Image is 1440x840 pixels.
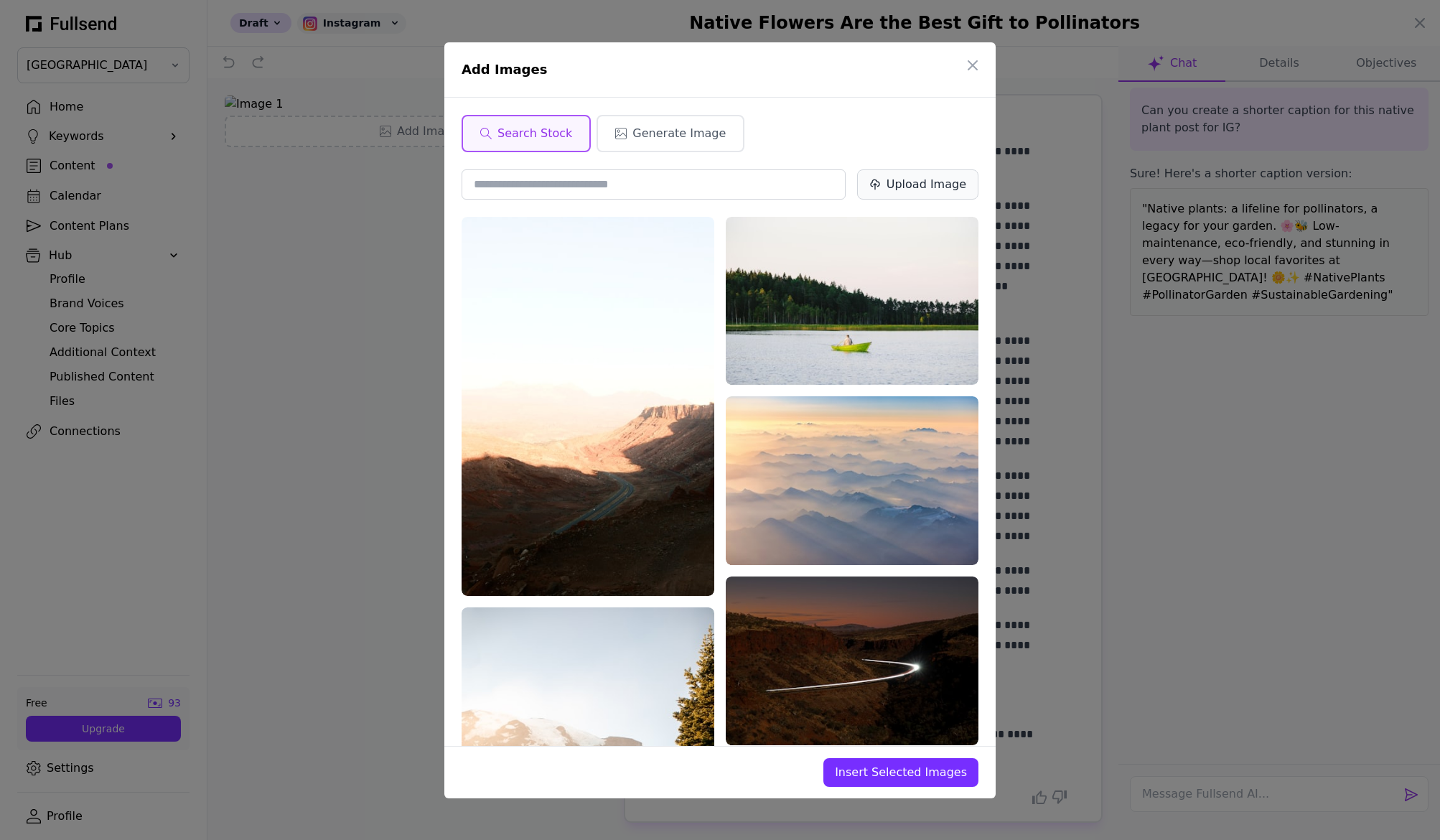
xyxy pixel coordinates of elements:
img: A person rows a boat across a serene lake. [726,217,978,386]
img: Car light trails through a canyon at dusk [726,577,978,745]
button: Generate Image [597,115,744,152]
img: A winding road through a canyon at dusk. [462,217,714,596]
div: Upload Image [887,176,966,193]
span: Insert Selected Images [835,764,967,781]
span: Generate Image [632,125,726,142]
img: Mountain range peaks emerge from clouds at sunrise. [726,396,978,565]
span: Search Stock [497,125,572,142]
button: Search Stock [462,115,591,152]
button: Insert Selected Images [823,758,978,787]
h1: Add Images [462,60,964,80]
button: Upload Image [857,169,978,200]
